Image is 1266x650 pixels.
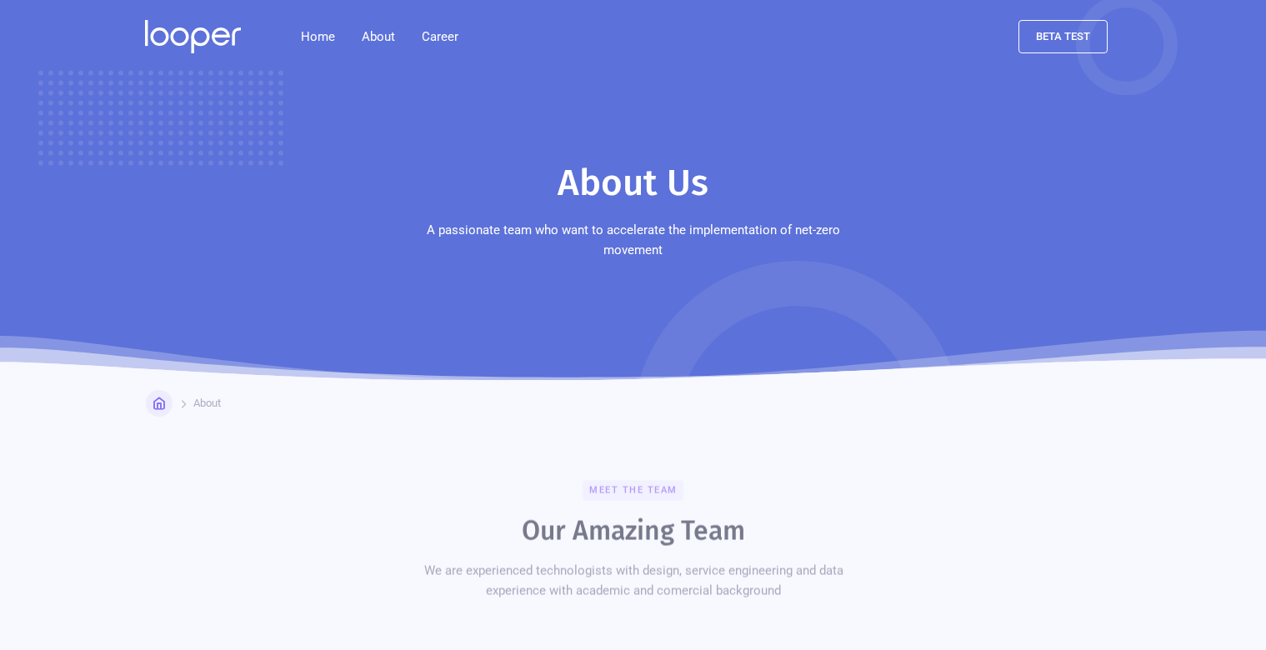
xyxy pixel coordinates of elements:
[146,390,173,417] a: Home
[288,20,348,53] a: Home
[172,397,200,410] div: Home
[396,220,871,260] p: A passionate team who want to accelerate the implementation of net-zero movement
[522,514,745,547] h2: Our Amazing Team
[348,20,408,53] div: About
[558,160,708,207] h1: About Us
[193,397,221,410] div: About
[396,561,871,601] div: We are experienced technologists with design, service engineering and data experience with academ...
[362,27,395,47] div: About
[1018,20,1108,53] a: beta test
[583,481,683,501] div: Meet the team
[408,20,472,53] a: Career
